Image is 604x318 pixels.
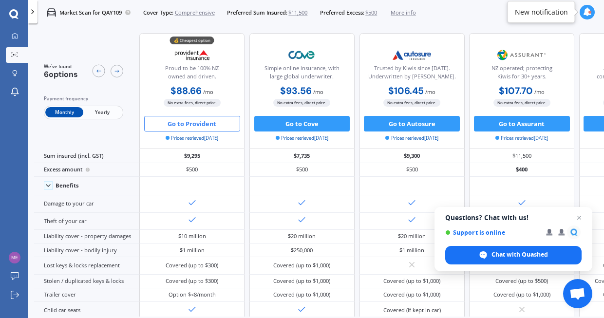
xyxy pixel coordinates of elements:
[34,213,139,230] div: Theft of your car
[388,85,424,97] b: $106.45
[383,99,440,106] span: No extra fees, direct price.
[385,135,438,142] span: Prices retrieved [DATE]
[386,45,438,65] img: Autosure.webp
[383,306,441,314] div: Covered (if kept in car)
[34,243,139,257] div: Liability cover - bodily injury
[515,7,568,17] div: New notification
[139,163,245,177] div: $500
[276,45,328,65] img: Cove.webp
[476,64,567,84] div: NZ operated; protecting Kiwis for 30+ years.
[34,195,139,212] div: Damage to your car
[383,291,440,299] div: Covered (up to $1,000)
[288,9,307,17] span: $11,500
[364,116,460,131] button: Go to Autosure
[495,277,548,285] div: Covered (up to $500)
[445,246,582,264] span: Chat with Quashed
[249,163,355,177] div: $500
[169,291,216,299] div: Option $<8/month
[445,214,582,222] span: Questions? Chat with us!
[495,135,548,142] span: Prices retrieved [DATE]
[47,8,56,17] img: car.f15378c7a67c060ca3f3.svg
[563,279,592,308] a: Open chat
[44,95,123,103] div: Payment frequency
[170,37,214,44] div: 💰 Cheapest option
[44,63,78,70] span: We've found
[534,88,545,95] span: / mo
[34,257,139,274] div: Lost keys & locks replacement
[320,9,364,17] span: Preferred Excess:
[313,88,323,95] span: / mo
[445,229,539,236] span: Support is online
[56,182,79,189] div: Benefits
[34,163,139,177] div: Excess amount
[359,149,465,163] div: $9,300
[273,277,330,285] div: Covered (up to $1,000)
[34,149,139,163] div: Sum insured (incl. GST)
[276,135,328,142] span: Prices retrieved [DATE]
[425,88,435,95] span: / mo
[175,9,215,17] span: Comprehensive
[203,88,213,95] span: / mo
[365,9,377,17] span: $500
[469,149,574,163] div: $11,500
[469,163,574,177] div: $400
[366,64,457,84] div: Trusted by Kiwis since [DATE]. Underwritten by [PERSON_NAME].
[45,107,83,117] span: Monthly
[383,277,440,285] div: Covered (up to $1,000)
[391,9,416,17] span: More info
[273,291,330,299] div: Covered (up to $1,000)
[499,85,533,97] b: $107.70
[170,85,202,97] b: $88.66
[164,99,221,106] span: No extra fees, direct price.
[493,99,550,106] span: No extra fees, direct price.
[359,163,465,177] div: $500
[146,64,238,84] div: Proud to be 100% NZ owned and driven.
[34,288,139,302] div: Trailer cover
[227,9,287,17] span: Preferred Sum Insured:
[166,277,218,285] div: Covered (up to $300)
[496,45,547,65] img: Assurant.png
[491,250,548,259] span: Chat with Quashed
[273,262,330,269] div: Covered (up to $1,000)
[139,149,245,163] div: $9,295
[34,230,139,243] div: Liability cover - property damages
[144,116,240,131] button: Go to Provident
[167,45,218,65] img: Provident.png
[256,64,348,84] div: Simple online insurance, with large global underwriter.
[166,135,218,142] span: Prices retrieved [DATE]
[143,9,173,17] span: Cover Type:
[398,232,426,240] div: $20 million
[273,99,330,106] span: No extra fees, direct price.
[288,232,316,240] div: $20 million
[166,262,218,269] div: Covered (up to $300)
[280,85,312,97] b: $93.56
[291,246,313,254] div: $250,000
[178,232,206,240] div: $10 million
[254,116,350,131] button: Go to Cove
[399,246,424,254] div: $1 million
[34,275,139,288] div: Stolen / duplicated keys & locks
[493,291,550,299] div: Covered (up to $1,000)
[249,149,355,163] div: $7,735
[9,252,20,263] img: f2d041259e46a569a1b11b19d97237fa
[474,116,570,131] button: Go to Assurant
[44,69,78,79] span: 6 options
[180,246,205,254] div: $1 million
[83,107,121,117] span: Yearly
[59,9,122,17] p: Market Scan for QAY109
